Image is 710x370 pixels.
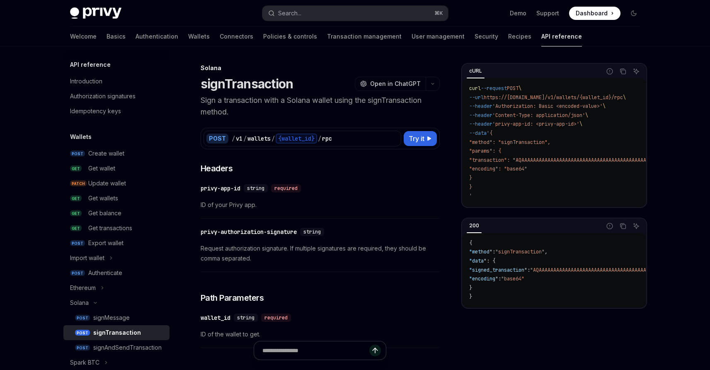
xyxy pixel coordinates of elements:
[434,10,443,17] span: ⌘ K
[507,85,519,92] span: POST
[201,292,264,304] span: Path Parameters
[201,95,440,118] p: Sign a transaction with a Solana wallet using the signTransaction method.
[469,94,484,101] span: --url
[469,175,472,181] span: }
[70,225,82,231] span: GET
[469,103,492,110] span: --header
[469,148,501,154] span: "params": {
[467,66,485,76] div: cURL
[631,221,642,231] button: Ask AI
[75,345,90,351] span: POST
[201,314,230,322] div: wallet_id
[63,295,170,310] button: Toggle Solana section
[188,27,210,46] a: Wallets
[536,9,559,17] a: Support
[469,130,487,136] span: --data
[70,91,136,101] div: Authorization signatures
[70,253,104,263] div: Import wallet
[70,270,85,276] span: POST
[370,80,421,88] span: Open in ChatGPT
[271,134,275,143] div: /
[469,248,492,255] span: "method"
[88,148,124,158] div: Create wallet
[201,329,440,339] span: ID of the wallet to get.
[469,184,472,190] span: }
[585,112,588,119] span: \
[469,112,492,119] span: --header
[63,146,170,161] a: POSTCreate wallet
[88,268,122,278] div: Authenticate
[604,221,615,231] button: Report incorrect code
[70,195,82,202] span: GET
[631,66,642,77] button: Ask AI
[604,66,615,77] button: Report incorrect code
[88,178,126,188] div: Update wallet
[484,94,623,101] span: https://[DOMAIN_NAME]/v1/wallets/{wallet_id}/rpc
[276,134,317,144] div: {wallet_id}
[88,238,124,248] div: Export wallet
[498,275,501,282] span: :
[322,134,332,143] div: rpc
[88,163,115,173] div: Get wallet
[519,85,521,92] span: \
[75,315,90,321] span: POST
[70,27,97,46] a: Welcome
[63,161,170,176] a: GETGet wallet
[508,27,531,46] a: Recipes
[501,275,524,282] span: "base64"
[469,192,472,199] span: '
[271,184,301,192] div: required
[88,193,118,203] div: Get wallets
[63,236,170,251] a: POSTExport wallet
[469,85,481,92] span: curl
[63,176,170,191] a: PATCHUpdate wallet
[63,340,170,355] a: POSTsignAndSendTransaction
[492,121,579,127] span: 'privy-app-id: <privy-app-id>'
[469,275,498,282] span: "encoding"
[136,27,178,46] a: Authentication
[63,221,170,236] a: GETGet transactions
[404,131,437,146] button: Try it
[469,293,472,300] span: }
[303,229,321,235] span: string
[492,103,603,110] span: 'Authorization: Basic <encoded-value>'
[70,60,111,70] h5: API reference
[481,85,507,92] span: --request
[623,94,626,101] span: \
[206,134,228,144] div: POST
[70,132,92,142] h5: Wallets
[201,76,293,91] h1: signTransaction
[93,343,162,353] div: signAndSendTransaction
[618,66,628,77] button: Copy the contents from the code block
[243,134,247,143] div: /
[262,6,448,21] button: Open search
[469,139,550,146] span: "method": "signTransaction",
[75,330,90,336] span: POST
[107,27,126,46] a: Basics
[63,104,170,119] a: Idempotency keys
[469,285,472,291] span: }
[70,283,96,293] div: Ethereum
[70,151,85,157] span: POST
[409,134,424,144] span: Try it
[201,243,440,263] span: Request authorization signature. If multiple signatures are required, they should be comma separa...
[63,191,170,206] a: GETGet wallets
[262,341,369,360] input: Ask a question...
[469,267,527,273] span: "signed_transaction"
[237,314,254,321] span: string
[355,77,426,91] button: Open in ChatGPT
[88,208,121,218] div: Get balance
[576,9,608,17] span: Dashboard
[475,27,498,46] a: Security
[627,7,640,20] button: Toggle dark mode
[569,7,620,20] a: Dashboard
[469,258,487,264] span: "data"
[201,200,440,210] span: ID of your Privy app.
[467,221,482,231] div: 200
[369,345,381,356] button: Send message
[201,228,297,236] div: privy-authorization-signature
[247,185,264,192] span: string
[618,221,628,231] button: Copy the contents from the code block
[70,106,121,116] div: Idempotency keys
[93,328,141,338] div: signTransaction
